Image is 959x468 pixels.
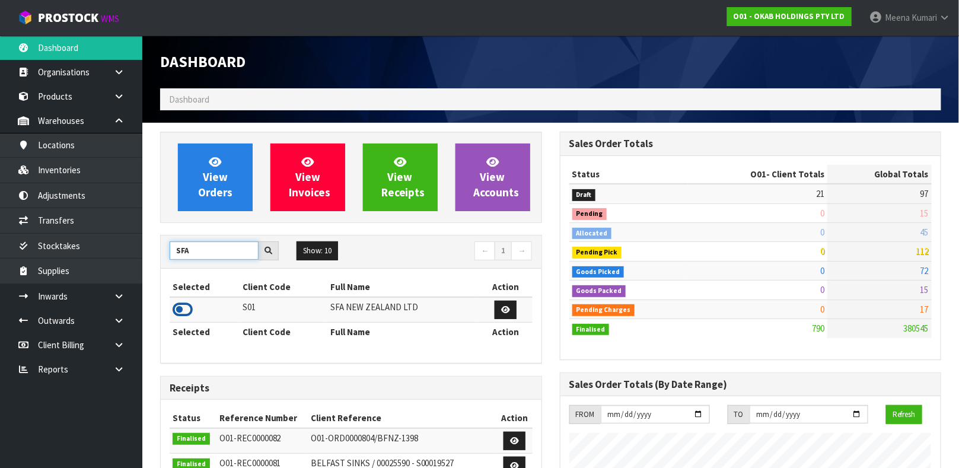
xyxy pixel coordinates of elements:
[734,11,845,21] strong: O01 - OKAB HOLDINGS PTY LTD
[827,165,932,184] th: Global Totals
[170,383,533,394] h3: Receipts
[101,13,119,24] small: WMS
[572,266,625,278] span: Goods Picked
[750,168,766,180] span: O01
[497,409,533,428] th: Action
[569,379,932,390] h3: Sales Order Totals (By Date Range)
[308,409,497,428] th: Client Reference
[572,304,635,316] span: Pending Charges
[327,297,479,323] td: SFA NEW ZEALAND LTD
[18,10,33,25] img: cube-alt.png
[327,323,479,342] th: Full Name
[474,241,495,260] a: ←
[916,246,929,257] span: 112
[240,297,327,323] td: S01
[569,165,689,184] th: Status
[572,189,596,201] span: Draft
[169,94,209,105] span: Dashboard
[569,138,932,149] h3: Sales Order Totals
[688,165,827,184] th: - Client Totals
[474,155,520,199] span: View Accounts
[198,155,232,199] span: View Orders
[178,144,253,211] a: ViewOrders
[311,432,418,444] span: O01-ORD0000804/BFNZ-1398
[812,323,824,334] span: 790
[170,278,240,297] th: Selected
[920,284,929,295] span: 15
[327,278,479,297] th: Full Name
[455,144,530,211] a: ViewAccounts
[572,285,626,297] span: Goods Packed
[572,324,610,336] span: Finalised
[569,405,601,424] div: FROM
[170,409,216,428] th: Status
[479,278,532,297] th: Action
[912,12,937,23] span: Kumari
[820,208,824,219] span: 0
[360,241,533,262] nav: Page navigation
[920,265,929,276] span: 72
[820,304,824,315] span: 0
[240,278,327,297] th: Client Code
[728,405,750,424] div: TO
[920,188,929,199] span: 97
[240,323,327,342] th: Client Code
[820,265,824,276] span: 0
[511,241,532,260] a: →
[572,247,622,259] span: Pending Pick
[160,52,246,71] span: Dashboard
[381,155,425,199] span: View Receipts
[727,7,852,26] a: O01 - OKAB HOLDINGS PTY LTD
[219,432,281,444] span: O01-REC0000082
[572,228,612,240] span: Allocated
[170,241,259,260] input: Search clients
[363,144,438,211] a: ViewReceipts
[816,188,824,199] span: 21
[920,227,929,238] span: 45
[572,208,607,220] span: Pending
[479,323,532,342] th: Action
[820,246,824,257] span: 0
[270,144,345,211] a: ViewInvoices
[170,323,240,342] th: Selected
[820,284,824,295] span: 0
[297,241,338,260] button: Show: 10
[289,155,330,199] span: View Invoices
[173,433,210,445] span: Finalised
[38,10,98,26] span: ProStock
[904,323,929,334] span: 380545
[920,208,929,219] span: 15
[920,304,929,315] span: 17
[886,405,922,424] button: Refresh
[495,241,512,260] a: 1
[216,409,308,428] th: Reference Number
[885,12,910,23] span: Meena
[820,227,824,238] span: 0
